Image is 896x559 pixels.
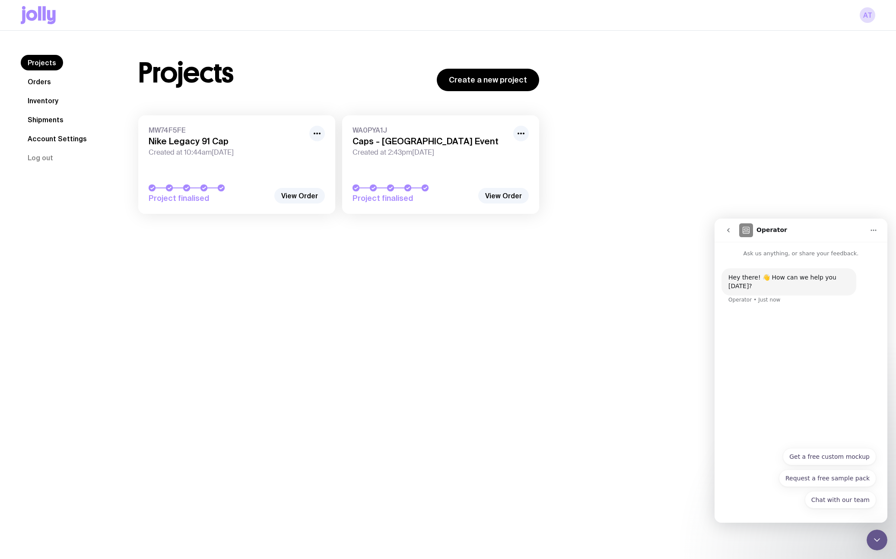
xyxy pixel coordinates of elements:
span: Created at 10:44am[DATE] [149,148,304,157]
span: Project finalised [353,193,473,203]
a: Create a new project [437,69,539,91]
a: Projects [21,55,63,70]
h3: Nike Legacy 91 Cap [149,136,304,146]
span: WA0PYA1J [353,126,508,134]
h3: Caps - [GEOGRAPHIC_DATA] Event [353,136,508,146]
a: Orders [21,74,58,89]
h1: Projects [138,59,234,87]
span: Created at 2:43pm[DATE] [353,148,508,157]
span: MW74F5FE [149,126,304,134]
iframe: Intercom live chat [867,530,887,550]
iframe: To enrich screen reader interactions, please activate Accessibility in Grammarly extension settings [715,219,887,523]
a: View Order [478,188,529,203]
a: Shipments [21,112,70,127]
button: Log out [21,150,60,165]
a: AT [860,7,875,23]
a: View Order [274,188,325,203]
a: MW74F5FENike Legacy 91 CapCreated at 10:44am[DATE]Project finalised [138,115,335,214]
span: Project finalised [149,193,270,203]
a: Account Settings [21,131,94,146]
a: WA0PYA1JCaps - [GEOGRAPHIC_DATA] EventCreated at 2:43pm[DATE]Project finalised [342,115,539,214]
a: Inventory [21,93,65,108]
